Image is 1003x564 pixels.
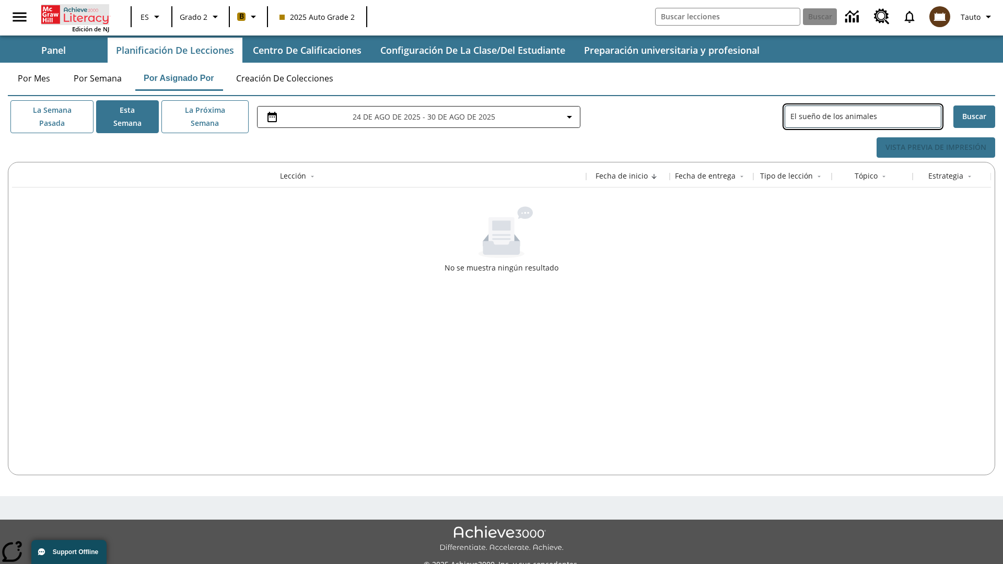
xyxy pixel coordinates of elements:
span: 2025 Auto Grade 2 [279,11,355,22]
div: Fecha de inicio [596,171,648,181]
div: No se muestra ningún resultado [12,206,991,273]
span: ES [141,11,149,22]
button: Escoja un nuevo avatar [923,3,957,30]
button: Buscar [953,105,995,128]
button: La próxima semana [161,100,249,133]
button: Centro de calificaciones [244,38,370,63]
div: No se muestra ningún resultado [445,263,558,273]
a: Centro de información [839,3,868,31]
span: B [239,10,244,23]
button: Esta semana [96,100,159,133]
span: Support Offline [53,548,98,556]
button: Support Offline [31,540,107,564]
div: Tópico [855,171,878,181]
a: Portada [41,4,109,25]
button: Boost El color de la clase es anaranjado claro. Cambiar el color de la clase. [233,7,264,26]
span: 24 de ago de 2025 - 30 de ago de 2025 [353,111,495,122]
img: Achieve3000 Differentiate Accelerate Achieve [439,526,564,553]
button: Por mes [8,66,60,91]
div: Portada [41,3,109,33]
div: Lección [280,171,306,181]
button: Preparación universitaria y profesional [576,38,768,63]
div: Tipo de lección [760,171,813,181]
a: Centro de recursos, Se abrirá en una pestaña nueva. [868,3,896,31]
button: Perfil/Configuración [957,7,999,26]
button: Por asignado por [135,66,223,91]
button: Sort [878,170,890,183]
button: Sort [963,170,976,183]
img: avatar image [929,6,950,27]
button: Seleccione el intervalo de fechas opción del menú [262,111,576,123]
input: Buscar lecciones asignadas [790,109,941,124]
a: Notificaciones [896,3,923,30]
span: Grado 2 [180,11,207,22]
span: Edición de NJ [72,25,109,33]
button: Sort [813,170,825,183]
button: Sort [306,170,319,183]
button: Por semana [65,66,130,91]
button: Panel [1,38,106,63]
button: Abrir el menú lateral [4,2,35,32]
svg: Collapse Date Range Filter [563,111,576,123]
span: Tauto [961,11,981,22]
button: Sort [736,170,748,183]
button: Grado: Grado 2, Elige un grado [176,7,226,26]
button: Configuración de la clase/del estudiante [372,38,574,63]
div: Fecha de entrega [675,171,736,181]
button: Sort [648,170,660,183]
button: Planificación de lecciones [108,38,242,63]
button: Lenguaje: ES, Selecciona un idioma [135,7,168,26]
button: Creación de colecciones [228,66,342,91]
button: La semana pasada [10,100,94,133]
input: Buscar campo [656,8,800,25]
div: Estrategia [928,171,963,181]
